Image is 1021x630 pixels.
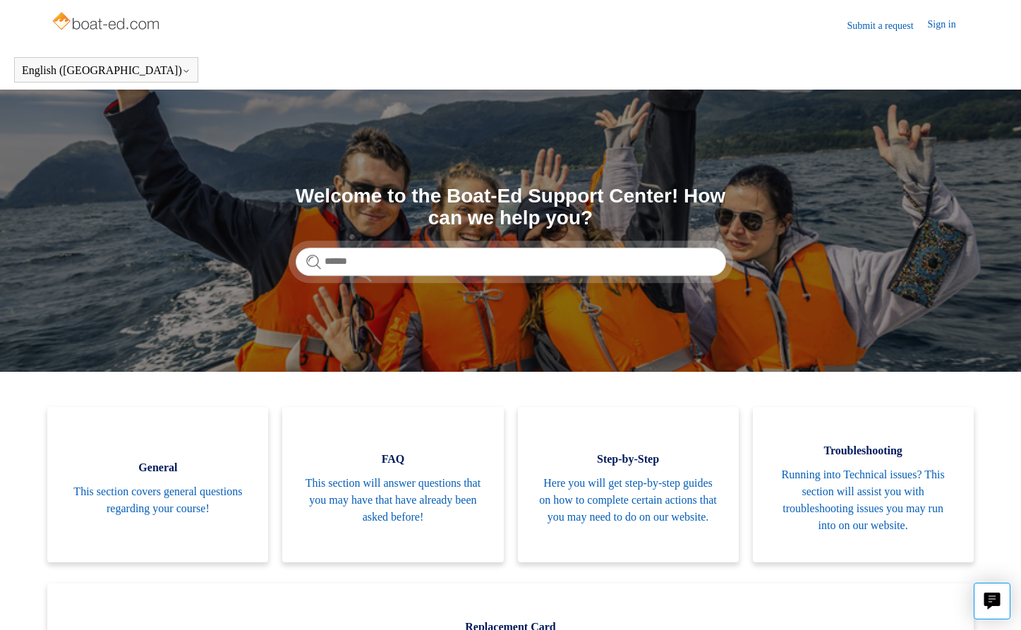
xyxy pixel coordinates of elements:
[928,17,970,34] a: Sign in
[774,442,953,459] span: Troubleshooting
[51,8,163,37] img: Boat-Ed Help Center home page
[539,451,718,468] span: Step-by-Step
[47,407,268,562] a: General This section covers general questions regarding your course!
[774,466,953,534] span: Running into Technical issues? This section will assist you with troubleshooting issues you may r...
[68,483,247,517] span: This section covers general questions regarding your course!
[22,64,191,77] button: English ([GEOGRAPHIC_DATA])
[539,475,718,526] span: Here you will get step-by-step guides on how to complete certain actions that you may need to do ...
[296,248,726,276] input: Search
[296,186,726,229] h1: Welcome to the Boat-Ed Support Center! How can we help you?
[68,459,247,476] span: General
[753,407,974,562] a: Troubleshooting Running into Technical issues? This section will assist you with troubleshooting ...
[303,451,482,468] span: FAQ
[847,18,927,33] a: Submit a request
[974,583,1010,619] button: Live chat
[282,407,503,562] a: FAQ This section will answer questions that you may have that have already been asked before!
[518,407,739,562] a: Step-by-Step Here you will get step-by-step guides on how to complete certain actions that you ma...
[303,475,482,526] span: This section will answer questions that you may have that have already been asked before!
